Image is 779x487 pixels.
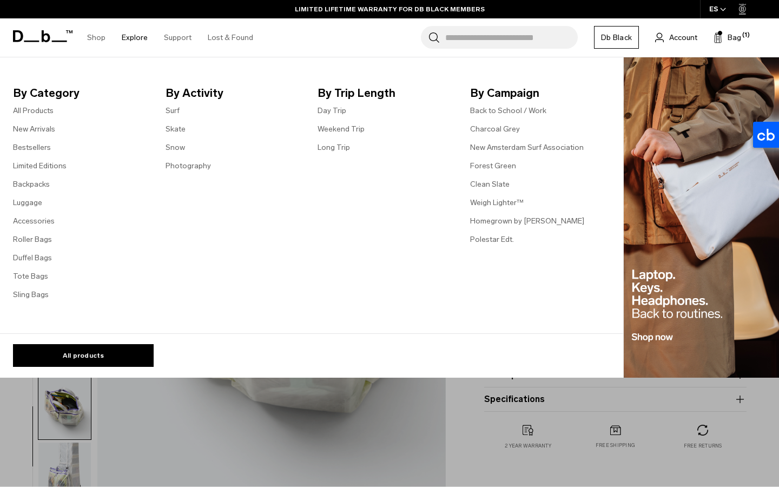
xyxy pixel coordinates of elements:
a: Duffel Bags [13,252,52,264]
a: Surf [166,105,180,116]
a: Homegrown by [PERSON_NAME] [470,215,584,227]
span: By Trip Length [318,84,453,102]
span: Bag [728,32,741,43]
button: Bag (1) [714,31,741,44]
a: Weekend Trip [318,123,365,135]
a: Limited Editions [13,160,67,172]
span: By Category [13,84,148,102]
a: New Amsterdam Surf Association [470,142,584,153]
span: Account [669,32,697,43]
a: Account [655,31,697,44]
nav: Main Navigation [79,18,261,57]
a: LIMITED LIFETIME WARRANTY FOR DB BLACK MEMBERS [295,4,485,14]
a: All Products [13,105,54,116]
a: Back to School / Work [470,105,546,116]
a: Lost & Found [208,18,253,57]
a: Charcoal Grey [470,123,520,135]
a: Accessories [13,215,55,227]
a: Photography [166,160,211,172]
a: Luggage [13,197,42,208]
a: Weigh Lighter™ [470,197,524,208]
a: Snow [166,142,185,153]
a: Long Trip [318,142,350,153]
a: Sling Bags [13,289,49,300]
a: Roller Bags [13,234,52,245]
a: Shop [87,18,105,57]
a: Backpacks [13,179,50,190]
a: Bestsellers [13,142,51,153]
a: Clean Slate [470,179,510,190]
a: Db Black [594,26,639,49]
a: All products [13,344,154,367]
a: Support [164,18,192,57]
img: Db [624,57,779,378]
a: Forest Green [470,160,516,172]
span: (1) [742,31,750,40]
a: New Arrivals [13,123,55,135]
span: By Activity [166,84,301,102]
a: Polestar Edt. [470,234,514,245]
a: Day Trip [318,105,346,116]
a: Explore [122,18,148,57]
span: By Campaign [470,84,605,102]
a: Tote Bags [13,271,48,282]
a: Skate [166,123,186,135]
